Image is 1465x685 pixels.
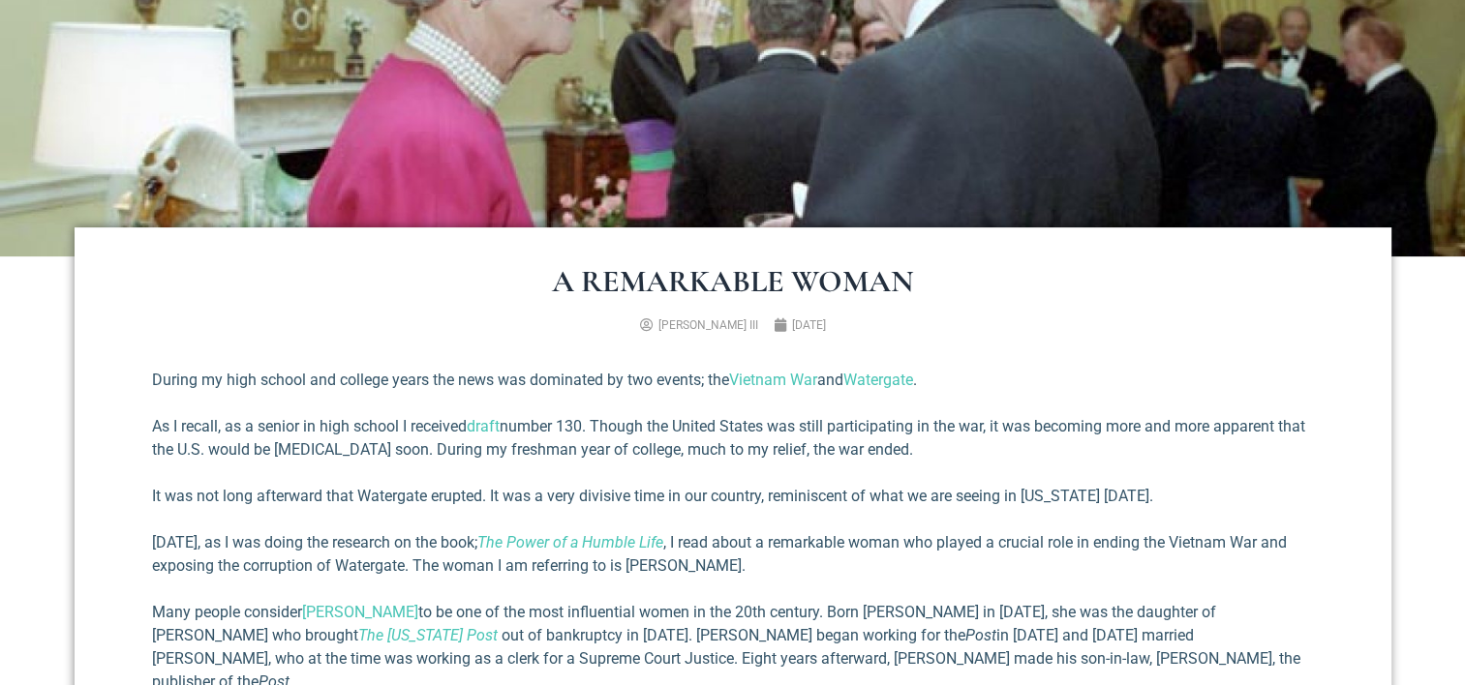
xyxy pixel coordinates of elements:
span: [PERSON_NAME] III [658,318,758,332]
em: The [US_STATE] Post [358,626,498,644]
a: [DATE] [774,316,826,334]
p: As I recall, as a senior in high school I received number 130. Though the United States was still... [152,415,1314,462]
a: Vietnam War [729,371,817,389]
h1: A Remarkable Woman [152,266,1314,297]
a: The [US_STATE] Post [358,626,502,644]
p: During my high school and college years the news was dominated by two events; the and . [152,369,1314,392]
a: draft [467,417,500,435]
p: It was not long afterward that Watergate erupted. It was a very divisive time in our country, rem... [152,485,1314,508]
a: [PERSON_NAME] [302,603,418,621]
p: [DATE], as I was doing the research on the book; , I read about a remarkable woman who played a c... [152,531,1314,578]
a: Watergate [843,371,913,389]
em: Post [965,626,996,644]
time: [DATE] [792,318,826,332]
a: The Power of a Humble Life [477,533,663,551]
